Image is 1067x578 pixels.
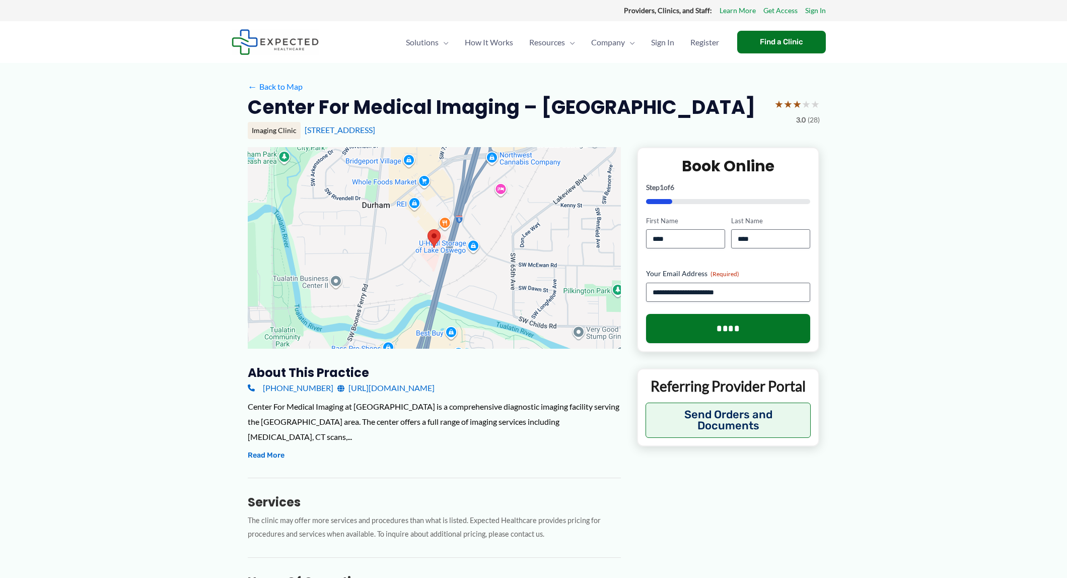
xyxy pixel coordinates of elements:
a: Get Access [763,4,798,17]
a: Sign In [643,25,682,60]
span: How It Works [465,25,513,60]
a: [PHONE_NUMBER] [248,380,333,396]
span: Solutions [406,25,439,60]
a: Sign In [805,4,826,17]
div: Center For Medical Imaging at [GEOGRAPHIC_DATA] is a comprehensive diagnostic imaging facility se... [248,399,621,444]
span: (28) [808,113,820,126]
a: SolutionsMenu Toggle [398,25,457,60]
button: Send Orders and Documents [646,403,811,438]
span: Register [690,25,719,60]
span: ← [248,82,257,91]
label: Last Name [731,216,810,226]
span: Resources [529,25,565,60]
span: 3.0 [796,113,806,126]
a: Find a Clinic [737,31,826,53]
span: Menu Toggle [439,25,449,60]
a: Register [682,25,727,60]
span: ★ [784,95,793,113]
span: 6 [670,183,674,191]
span: ★ [811,95,820,113]
a: Learn More [720,4,756,17]
p: The clinic may offer more services and procedures than what is listed. Expected Healthcare provid... [248,514,621,541]
span: ★ [774,95,784,113]
p: Step of [646,184,811,191]
span: ★ [802,95,811,113]
img: Expected Healthcare Logo - side, dark font, small [232,29,319,55]
a: [URL][DOMAIN_NAME] [337,380,435,396]
a: ←Back to Map [248,79,303,94]
strong: Providers, Clinics, and Staff: [624,6,712,15]
h2: Book Online [646,156,811,176]
span: (Required) [710,270,739,278]
a: CompanyMenu Toggle [583,25,643,60]
div: Imaging Clinic [248,122,301,139]
h2: Center For Medical Imaging – [GEOGRAPHIC_DATA] [248,95,755,119]
h3: About this practice [248,365,621,380]
span: ★ [793,95,802,113]
a: How It Works [457,25,521,60]
label: Your Email Address [646,269,811,279]
span: Company [591,25,625,60]
nav: Primary Site Navigation [398,25,727,60]
span: Menu Toggle [565,25,575,60]
span: Menu Toggle [625,25,635,60]
a: [STREET_ADDRESS] [305,125,375,135]
a: ResourcesMenu Toggle [521,25,583,60]
button: Read More [248,449,284,462]
label: First Name [646,216,725,226]
span: 1 [660,183,664,191]
span: Sign In [651,25,674,60]
h3: Services [248,494,621,510]
p: Referring Provider Portal [646,377,811,395]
